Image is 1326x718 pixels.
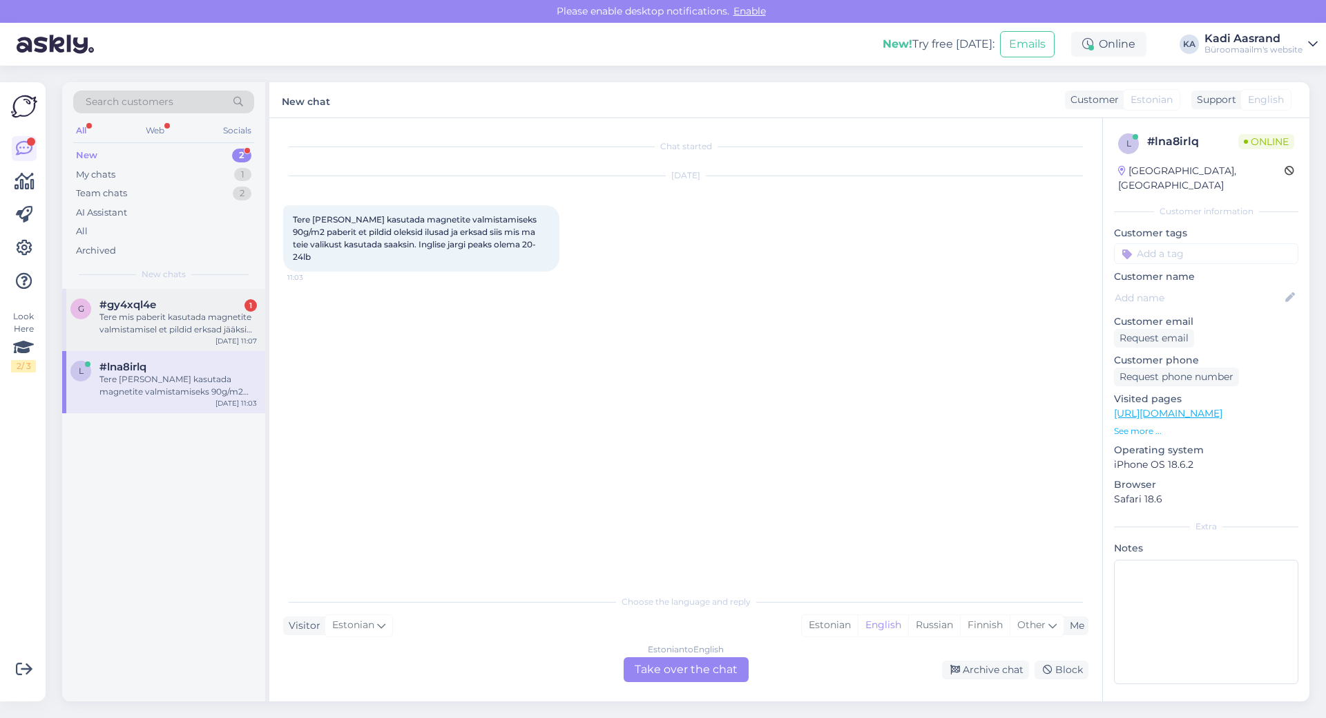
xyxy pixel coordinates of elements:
div: 2 [232,149,251,162]
span: #gy4xql4e [99,299,156,311]
div: Büroomaailm's website [1204,44,1303,55]
p: Operating system [1114,443,1298,457]
div: Archive chat [942,661,1029,679]
div: Take over the chat [624,657,749,682]
div: 1 [244,299,257,312]
div: Kadi Aasrand [1204,33,1303,44]
div: New [76,149,97,162]
div: Tere [PERSON_NAME] kasutada magnetite valmistamiseks 90g/m2 paberit et pildid oleksid ilusad ja e... [99,373,257,398]
div: # lna8irlq [1147,133,1238,150]
input: Add name [1115,290,1282,305]
label: New chat [282,91,330,109]
div: Customer information [1114,205,1298,218]
p: Safari 18.6 [1114,492,1298,507]
p: Customer email [1114,314,1298,329]
div: English [858,615,908,636]
span: Other [1017,618,1046,631]
div: Finnish [960,615,1010,636]
span: Estonian [1131,93,1173,107]
div: Estonian [802,615,858,636]
div: Me [1064,618,1084,633]
div: Customer [1065,93,1119,107]
p: iPhone OS 18.6.2 [1114,457,1298,472]
span: English [1248,93,1284,107]
div: Socials [220,122,254,140]
span: Enable [729,5,770,17]
div: All [73,122,89,140]
div: Support [1191,93,1236,107]
div: Estonian to English [648,643,724,656]
div: KA [1180,35,1199,54]
span: Search customers [86,95,173,109]
span: 11:03 [287,272,339,283]
p: See more ... [1114,425,1298,437]
button: Emails [1000,31,1055,57]
span: #lna8irlq [99,361,146,373]
span: g [78,303,84,314]
p: Notes [1114,541,1298,556]
div: Russian [908,615,960,636]
p: Customer name [1114,270,1298,284]
p: Visited pages [1114,392,1298,406]
div: Request phone number [1114,368,1239,386]
div: All [76,225,88,238]
div: Extra [1114,520,1298,533]
p: Customer phone [1114,353,1298,368]
div: [DATE] [283,169,1088,182]
div: Tere mis paberit kasutada magnetite valmistamisel et pildid erksad jääksid? Inglise moistes 20-24lb. [99,311,257,336]
span: Tere [PERSON_NAME] kasutada magnetite valmistamiseks 90g/m2 paberit et pildid oleksid ilusad ja e... [293,214,539,262]
div: [DATE] 11:03 [215,398,257,408]
span: Online [1238,134,1294,149]
span: New chats [142,268,186,281]
p: Customer tags [1114,226,1298,240]
div: My chats [76,168,115,182]
a: [URL][DOMAIN_NAME] [1114,407,1222,419]
div: Block [1035,661,1088,679]
div: [DATE] 11:07 [215,336,257,346]
div: AI Assistant [76,206,127,220]
div: Team chats [76,187,127,200]
span: l [79,366,84,376]
div: 1 [234,168,251,182]
div: Look Here [11,310,36,372]
div: Web [143,122,167,140]
p: Browser [1114,478,1298,492]
b: New! [883,37,912,50]
div: Try free [DATE]: [883,36,995,53]
div: Chat started [283,140,1088,153]
div: 2 [233,187,251,200]
div: Archived [76,244,116,258]
div: [GEOGRAPHIC_DATA], [GEOGRAPHIC_DATA] [1118,164,1285,193]
a: Kadi AasrandBüroomaailm's website [1204,33,1318,55]
div: Request email [1114,329,1194,348]
div: 2 / 3 [11,360,36,372]
div: Choose the language and reply [283,596,1088,608]
div: Online [1071,32,1146,57]
img: Askly Logo [11,93,37,120]
input: Add a tag [1114,243,1298,264]
div: Visitor [283,618,320,633]
span: Estonian [332,618,374,633]
span: l [1126,138,1131,149]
